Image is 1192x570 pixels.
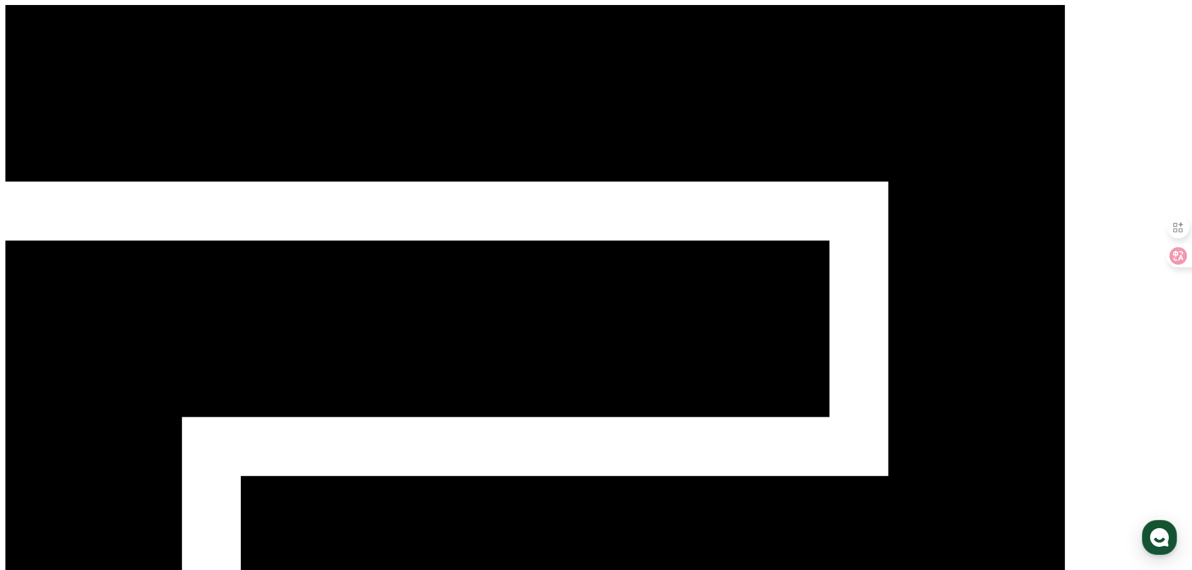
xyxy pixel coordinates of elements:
[4,397,83,428] a: 홈
[83,397,161,428] a: 대화
[115,416,130,426] span: 대화
[193,415,208,425] span: 설정
[161,397,240,428] a: 설정
[39,415,47,425] span: 홈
